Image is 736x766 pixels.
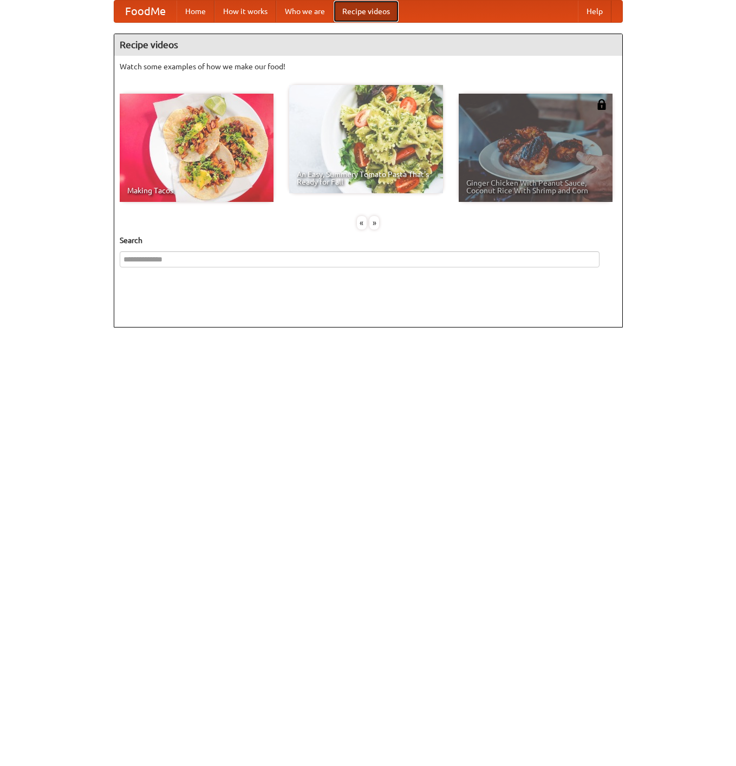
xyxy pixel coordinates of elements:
a: FoodMe [114,1,177,22]
h4: Recipe videos [114,34,622,56]
div: » [369,216,379,230]
p: Watch some examples of how we make our food! [120,61,617,72]
a: Recipe videos [334,1,399,22]
span: Making Tacos [127,187,266,194]
a: An Easy, Summery Tomato Pasta That's Ready for Fall [289,85,443,193]
img: 483408.png [596,99,607,110]
a: Who we are [276,1,334,22]
span: An Easy, Summery Tomato Pasta That's Ready for Fall [297,171,435,186]
a: Home [177,1,214,22]
a: Help [578,1,611,22]
h5: Search [120,235,617,246]
a: How it works [214,1,276,22]
a: Making Tacos [120,94,273,202]
div: « [357,216,367,230]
